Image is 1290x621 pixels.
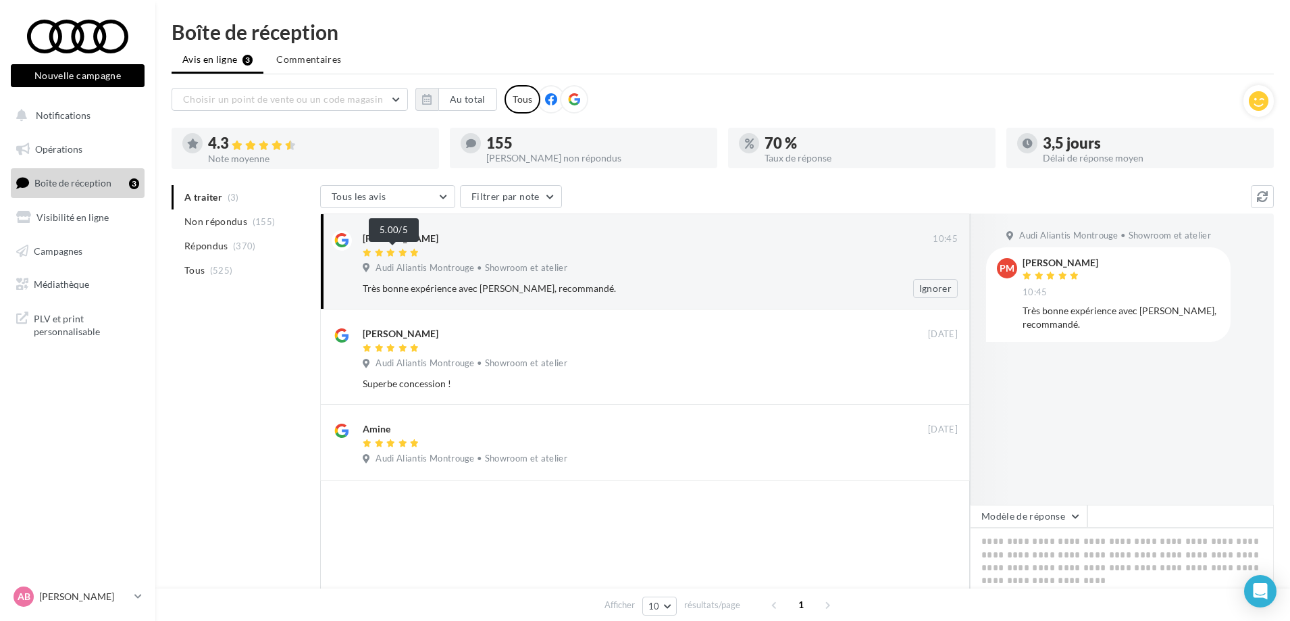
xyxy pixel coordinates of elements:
a: Opérations [8,135,147,164]
span: PLV et print personnalisable [34,309,139,339]
div: [PERSON_NAME] [363,232,438,245]
span: Campagnes [34,245,82,256]
span: Boîte de réception [34,177,111,189]
span: AB [18,590,30,603]
span: Opérations [35,143,82,155]
div: 155 [486,136,706,151]
span: Audi Aliantis Montrouge • Showroom et atelier [1019,230,1211,242]
div: Très bonne expérience avec [PERSON_NAME], recommandé. [1023,304,1220,331]
span: (155) [253,216,276,227]
div: Taux de réponse [765,153,985,163]
button: Au total [415,88,497,111]
span: Afficher [604,599,635,612]
div: Note moyenne [208,154,428,164]
span: PM [1000,262,1014,275]
span: (525) [210,265,233,276]
span: Audi Aliantis Montrouge • Showroom et atelier [376,357,567,370]
button: 10 [642,597,677,616]
div: Délai de réponse moyen [1043,153,1263,163]
span: Audi Aliantis Montrouge • Showroom et atelier [376,262,567,274]
p: [PERSON_NAME] [39,590,129,603]
span: Tous les avis [332,191,386,202]
div: Superbe concession ! [363,377,870,391]
span: 10 [648,601,660,612]
div: [PERSON_NAME] [1023,258,1098,268]
button: Notifications [8,101,142,130]
span: résultats/page [684,599,740,612]
span: Répondus [184,239,228,253]
button: Filtrer par note [460,185,562,208]
span: Tous [184,264,205,277]
div: 70 % [765,136,985,151]
span: Non répondus [184,215,247,228]
div: Boîte de réception [172,22,1274,42]
a: Campagnes [8,237,147,266]
button: Tous les avis [320,185,455,208]
div: 3 [129,178,139,189]
span: Visibilité en ligne [36,212,109,223]
a: AB [PERSON_NAME] [11,584,145,610]
div: Tous [505,85,540,114]
div: 4.3 [208,136,428,151]
a: Visibilité en ligne [8,203,147,232]
div: 3,5 jours [1043,136,1263,151]
div: 5.00/5 [369,218,419,242]
button: Modèle de réponse [970,505,1087,528]
button: Au total [438,88,497,111]
span: Commentaires [276,53,341,66]
a: Boîte de réception3 [8,168,147,197]
span: Médiathèque [34,278,89,290]
button: Ignorer [913,279,958,298]
span: [DATE] [928,328,958,341]
span: Audi Aliantis Montrouge • Showroom et atelier [376,453,567,465]
button: Nouvelle campagne [11,64,145,87]
div: Open Intercom Messenger [1244,575,1276,607]
span: 1 [790,594,812,616]
div: [PERSON_NAME] non répondus [486,153,706,163]
div: Très bonne expérience avec [PERSON_NAME], recommandé. [363,282,870,295]
a: PLV et print personnalisable [8,304,147,344]
span: Choisir un point de vente ou un code magasin [183,93,383,105]
span: (370) [233,241,256,251]
div: [PERSON_NAME] [363,327,438,341]
div: Amine [363,422,390,436]
button: Choisir un point de vente ou un code magasin [172,88,408,111]
span: 10:45 [933,233,958,245]
a: Médiathèque [8,270,147,299]
span: 10:45 [1023,287,1048,299]
span: [DATE] [928,424,958,436]
span: Notifications [36,109,91,121]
